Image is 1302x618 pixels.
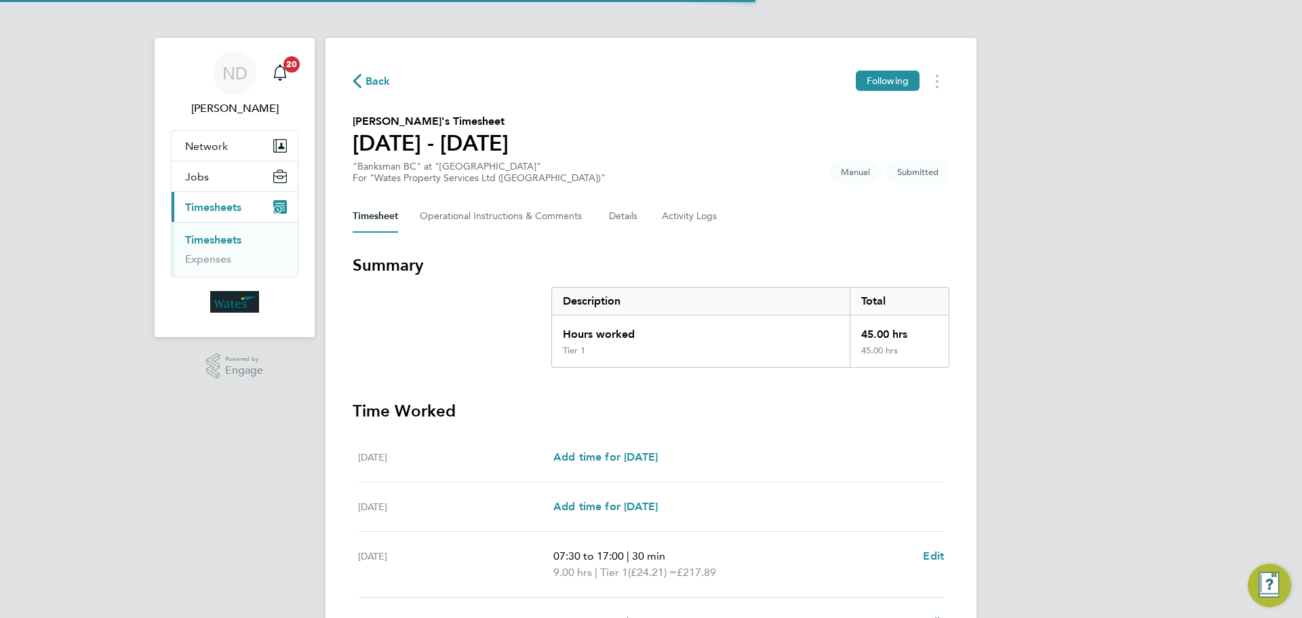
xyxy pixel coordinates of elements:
[172,192,298,222] button: Timesheets
[155,38,315,337] nav: Main navigation
[632,549,665,562] span: 30 min
[353,172,606,184] div: For "Wates Property Services Ltd ([GEOGRAPHIC_DATA])"
[172,222,298,277] div: Timesheets
[609,200,640,233] button: Details
[210,291,259,313] img: wates-logo-retina.png
[358,548,553,581] div: [DATE]
[353,200,398,233] button: Timesheet
[185,170,209,183] span: Jobs
[553,566,592,579] span: 9.00 hrs
[850,315,949,345] div: 45.00 hrs
[171,100,298,117] span: Nick Daperis
[185,201,241,214] span: Timesheets
[595,566,597,579] span: |
[222,64,248,82] span: ND
[867,75,909,87] span: Following
[551,287,949,368] div: Summary
[830,161,881,183] span: This timesheet was manually created.
[225,365,263,376] span: Engage
[552,315,850,345] div: Hours worked
[171,52,298,117] a: ND[PERSON_NAME]
[353,400,949,422] h3: Time Worked
[627,549,629,562] span: |
[420,200,587,233] button: Operational Instructions & Comments
[206,353,264,379] a: Powered byEngage
[172,161,298,191] button: Jobs
[353,113,509,130] h2: [PERSON_NAME]'s Timesheet
[171,291,298,313] a: Go to home page
[225,353,263,365] span: Powered by
[353,130,509,157] h1: [DATE] - [DATE]
[553,449,658,465] a: Add time for [DATE]
[358,499,553,515] div: [DATE]
[628,566,677,579] span: (£24.21) =
[553,450,658,463] span: Add time for [DATE]
[1248,564,1291,607] button: Engage Resource Center
[283,56,300,73] span: 20
[923,548,944,564] a: Edit
[563,345,585,356] div: Tier 1
[366,73,391,90] span: Back
[677,566,716,579] span: £217.89
[358,449,553,465] div: [DATE]
[172,131,298,161] button: Network
[185,233,241,246] a: Timesheets
[353,161,606,184] div: "Banksman BC" at "[GEOGRAPHIC_DATA]"
[850,345,949,367] div: 45.00 hrs
[552,288,850,315] div: Description
[353,254,949,276] h3: Summary
[185,140,228,153] span: Network
[600,564,628,581] span: Tier 1
[353,73,391,90] button: Back
[553,549,624,562] span: 07:30 to 17:00
[553,499,658,515] a: Add time for [DATE]
[662,200,719,233] button: Activity Logs
[886,161,949,183] span: This timesheet is Submitted.
[850,288,949,315] div: Total
[856,71,920,91] button: Following
[923,549,944,562] span: Edit
[267,52,294,95] a: 20
[185,252,231,265] a: Expenses
[553,500,658,513] span: Add time for [DATE]
[925,71,949,92] button: Timesheets Menu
